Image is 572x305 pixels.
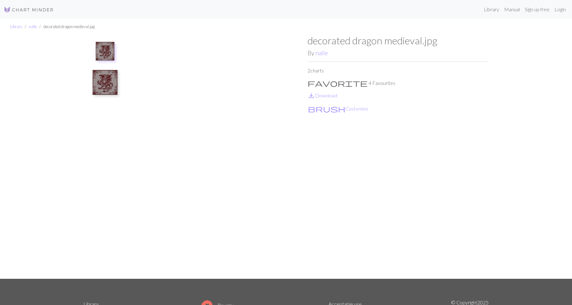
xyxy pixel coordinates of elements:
a: Library [10,24,22,29]
img: Logo [4,6,54,13]
a: DownloadDownload [308,92,337,98]
button: CustomiseCustomise [308,105,369,113]
i: Download [308,92,315,99]
p: 4 Favourites [308,79,489,87]
img: decorated dragon medieval.jpg [96,42,114,61]
i: Favourite [308,79,368,87]
a: Library [481,3,502,16]
h2: By [308,49,489,57]
i: Customise [308,105,345,112]
a: nalle [29,24,37,29]
a: Sign up free [522,3,552,16]
span: brush [308,104,345,113]
img: Copy of decorated dragon medieval.jpg [93,70,118,95]
a: Login [552,3,568,16]
li: decorated dragon medieval.jpg [37,24,95,30]
h1: decorated dragon medieval.jpg [308,35,489,47]
span: favorite [308,79,368,87]
span: save_alt [308,91,315,100]
p: 2 charts [308,67,489,74]
img: decorated dragon medieval.jpg [127,35,308,279]
a: Manual [502,3,522,16]
a: nalle [315,49,328,57]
